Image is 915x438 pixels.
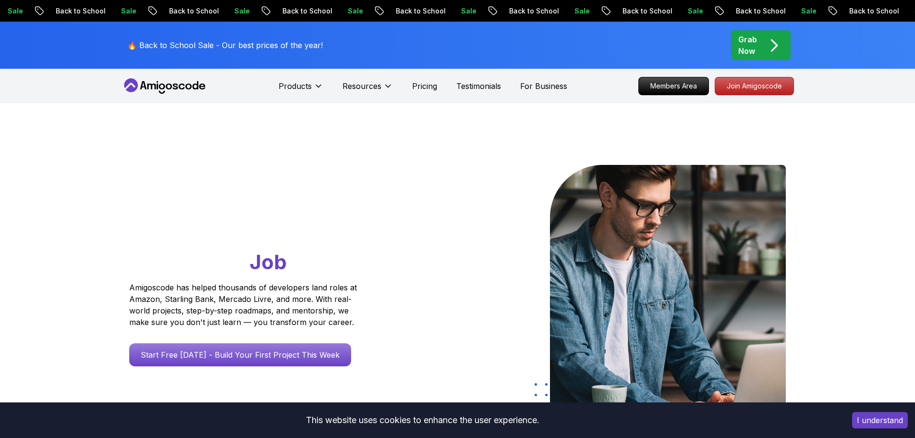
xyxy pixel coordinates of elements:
[7,410,838,431] div: This website uses cookies to enhance the user experience.
[520,80,567,92] a: For Business
[456,80,501,92] a: Testimonials
[664,6,695,16] p: Sale
[438,6,468,16] p: Sale
[826,6,891,16] p: Back to School
[551,6,582,16] p: Sale
[250,250,287,274] span: Job
[715,77,794,95] a: Join Amigoscode
[129,343,351,366] a: Start Free [DATE] - Build Your First Project This Week
[342,80,381,92] p: Resources
[279,80,323,100] button: Products
[712,6,778,16] p: Back to School
[486,6,551,16] p: Back to School
[342,80,393,100] button: Resources
[599,6,664,16] p: Back to School
[778,6,808,16] p: Sale
[127,39,323,51] p: 🔥 Back to School Sale - Our best prices of the year!
[550,165,786,413] img: hero
[638,77,709,95] a: Members Area
[146,6,211,16] p: Back to School
[259,6,324,16] p: Back to School
[324,6,355,16] p: Sale
[211,6,242,16] p: Sale
[129,282,360,328] p: Amigoscode has helped thousands of developers land roles at Amazon, Starling Bank, Mercado Livre,...
[412,80,437,92] a: Pricing
[852,412,908,428] button: Accept cookies
[279,80,312,92] p: Products
[738,34,757,57] p: Grab Now
[32,6,98,16] p: Back to School
[98,6,128,16] p: Sale
[129,165,394,276] h1: Go From Learning to Hired: Master Java, Spring Boot & Cloud Skills That Get You the
[372,6,438,16] p: Back to School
